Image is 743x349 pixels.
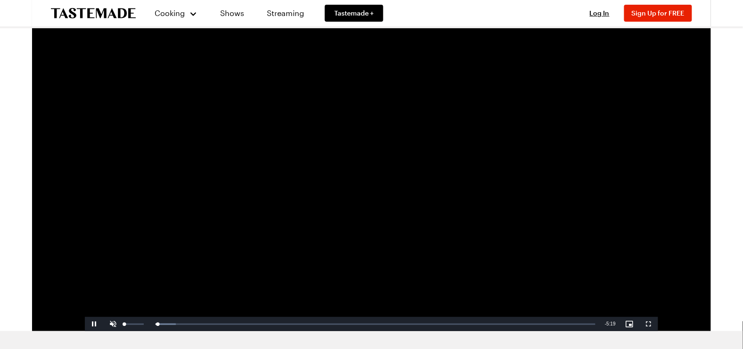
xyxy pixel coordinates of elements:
[124,324,144,325] div: Volume Level
[620,317,639,331] button: Picture-in-Picture
[639,317,658,331] button: Fullscreen
[156,324,595,325] div: Progress Bar
[632,9,685,17] span: Sign Up for FREE
[325,5,383,22] a: Tastemade +
[51,8,136,19] a: To Tastemade Home Page
[155,8,185,17] span: Cooking
[581,8,619,18] button: Log In
[85,317,104,331] button: Pause
[607,321,616,326] span: 5:19
[104,317,123,331] button: Unmute
[85,9,658,331] video-js: Video Player
[624,5,692,22] button: Sign Up for FREE
[590,9,610,17] span: Log In
[155,2,198,24] button: Cooking
[605,321,606,326] span: -
[334,8,374,18] span: Tastemade +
